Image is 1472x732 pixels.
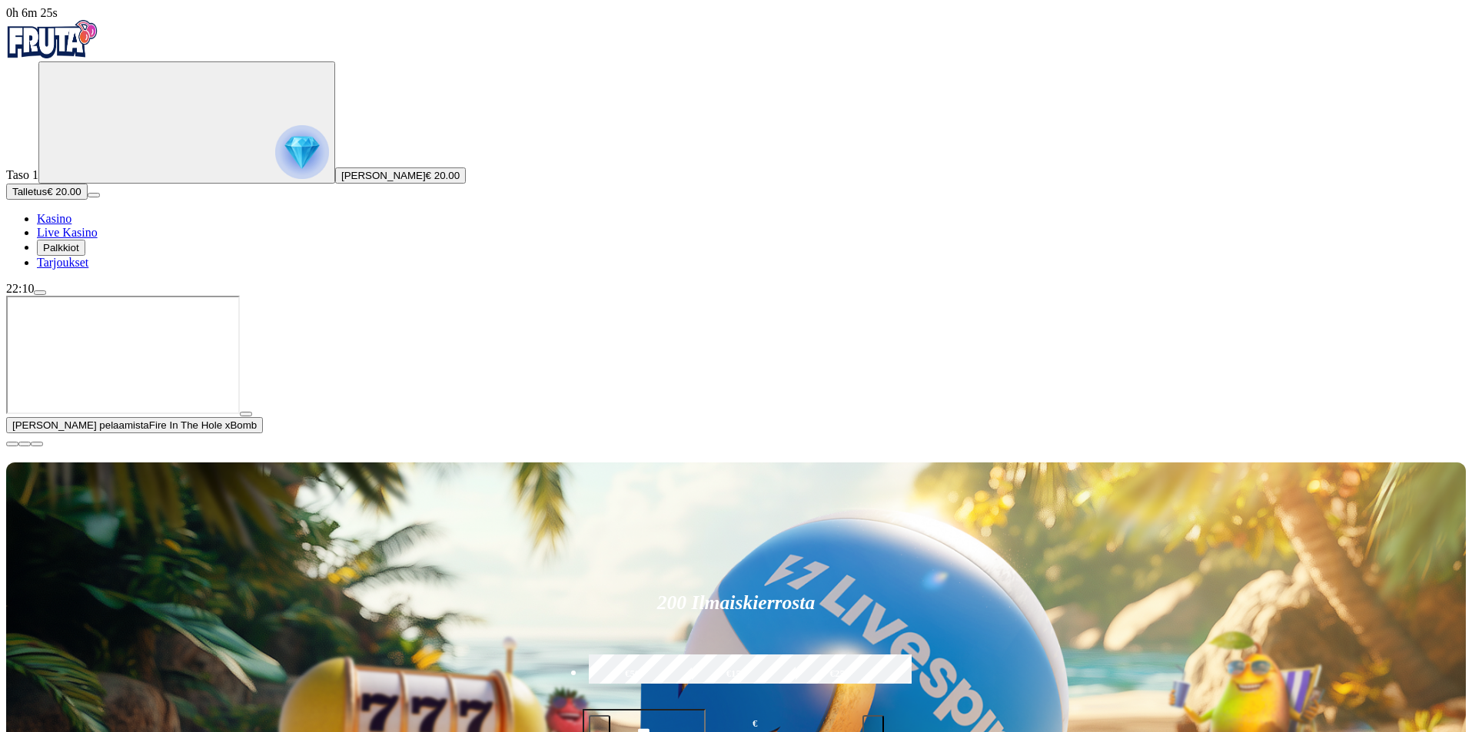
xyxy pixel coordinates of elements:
[335,167,466,184] button: [PERSON_NAME]€ 20.00
[12,186,47,197] span: Talletus
[6,6,58,19] span: user session time
[426,170,460,181] span: € 20.00
[6,20,1466,270] nav: Primary
[6,282,34,295] span: 22:10
[47,186,81,197] span: € 20.00
[6,212,1466,270] nav: Main menu
[753,717,757,731] span: €
[37,226,98,239] a: Live Kasino
[31,442,43,446] button: fullscreen icon
[18,442,31,446] button: chevron-down icon
[38,61,335,184] button: reward progress
[688,652,783,697] label: €150
[6,20,98,58] img: Fruta
[6,48,98,61] a: Fruta
[12,419,149,431] span: [PERSON_NAME] pelaamista
[37,212,71,225] a: Kasino
[149,419,258,431] span: Fire In The Hole xBomb
[341,170,426,181] span: [PERSON_NAME]
[240,412,252,416] button: play icon
[6,168,38,181] span: Taso 1
[792,652,887,697] label: €250
[6,442,18,446] button: close icon
[6,417,263,433] button: [PERSON_NAME] pelaamistaFire In The Hole xBomb
[6,296,240,414] iframe: Fire In The Hole xBomb
[34,290,46,295] button: menu
[585,652,680,697] label: €50
[6,184,88,200] button: Talletusplus icon€ 20.00
[37,240,85,256] button: Palkkiot
[43,242,79,253] span: Palkkiot
[37,256,88,269] a: Tarjoukset
[88,193,100,197] button: menu
[275,125,329,179] img: reward progress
